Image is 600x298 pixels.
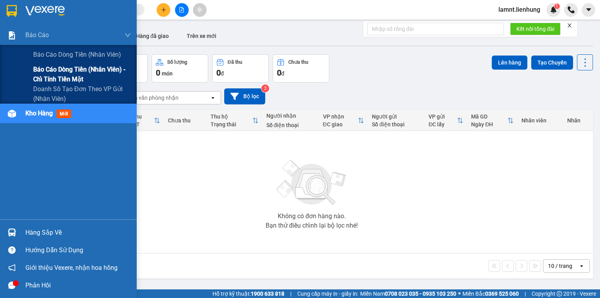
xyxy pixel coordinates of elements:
[372,113,421,120] div: Người gửi
[531,56,573,70] button: Tạo Chuyến
[251,291,284,297] strong: 1900 633 818
[25,30,49,40] span: Báo cáo
[297,289,358,298] span: Cung cấp máy in - giấy in:
[281,70,284,77] span: đ
[261,84,269,92] sup: 2
[462,289,519,298] span: Miền Bắc
[157,3,170,17] button: plus
[290,289,291,298] span: |
[273,54,329,83] button: Chưa thu0đ
[521,117,559,124] div: Nhân viên
[492,56,527,70] button: Lên hàng
[228,59,242,65] div: Đã thu
[8,228,16,237] img: warehouse-icon
[425,110,467,131] th: Toggle SortBy
[156,68,160,77] span: 0
[266,122,315,128] div: Số điện thoại
[288,59,308,65] div: Chưa thu
[554,4,560,9] sup: 1
[567,117,589,124] div: Nhãn
[125,94,179,102] div: Chọn văn phòng nhận
[458,292,461,295] span: ⚪️
[211,121,252,127] div: Trạng thái
[152,54,208,83] button: Số lượng0món
[33,84,131,104] span: Doanh số tạo đơn theo VP gửi (nhân viên)
[175,3,189,17] button: file-add
[207,110,262,131] th: Toggle SortBy
[8,31,16,39] img: solution-icon
[568,6,575,13] img: phone-icon
[582,3,595,17] button: caret-down
[7,5,17,17] img: logo-vxr
[179,7,184,13] span: file-add
[193,3,207,17] button: aim
[372,121,421,127] div: Số điện thoại
[161,7,166,13] span: plus
[8,110,16,118] img: warehouse-icon
[266,113,315,119] div: Người nhận
[168,117,203,124] div: Chưa thu
[25,244,131,256] div: Hướng dẫn sử dụng
[125,121,154,127] div: HTTT
[224,88,265,104] button: Bộ lọc
[471,121,507,127] div: Ngày ĐH
[567,23,572,28] span: close
[25,110,53,117] span: Kho hàng
[187,33,216,39] span: Trên xe mới
[266,223,358,229] div: Bạn thử điều chỉnh lại bộ lọc nhé!
[125,113,154,120] div: Đã thu
[516,25,554,33] span: Kết nối tổng đài
[557,291,562,296] span: copyright
[579,263,585,269] svg: open
[211,113,252,120] div: Thu hộ
[510,23,561,35] button: Kết nối tổng đài
[278,213,346,219] div: Không có đơn hàng nào.
[8,282,16,289] span: message
[273,155,351,210] img: svg+xml;base64,PHN2ZyBjbGFzcz0ibGlzdC1wbHVnX19zdmciIHhtbG5zPSJodHRwOi8vd3d3LnczLm9yZy8yMDAwL3N2Zy...
[221,70,224,77] span: đ
[25,263,118,273] span: Giới thiệu Vexere, nhận hoa hồng
[323,113,358,120] div: VP nhận
[25,280,131,291] div: Phản hồi
[121,110,164,131] th: Toggle SortBy
[216,68,221,77] span: 0
[385,291,456,297] strong: 0708 023 035 - 0935 103 250
[429,121,457,127] div: ĐC lấy
[125,32,131,38] span: down
[319,110,368,131] th: Toggle SortBy
[33,65,131,84] span: Báo cáo dòng tiền (nhân viên) - chỉ tính tiền mặt
[525,289,526,298] span: |
[467,110,518,131] th: Toggle SortBy
[212,54,269,83] button: Đã thu0đ
[550,6,557,13] img: icon-new-feature
[25,227,131,239] div: Hàng sắp về
[8,264,16,271] span: notification
[323,121,358,127] div: ĐC giao
[360,289,456,298] span: Miền Nam
[8,246,16,254] span: question-circle
[548,262,572,270] div: 10 / trang
[492,5,546,14] span: lamnt.lienhung
[167,59,187,65] div: Số lượng
[585,6,592,13] span: caret-down
[57,110,71,118] span: mới
[212,289,284,298] span: Hỗ trợ kỹ thuật:
[130,27,175,45] button: Hàng đã giao
[162,70,173,77] span: món
[485,291,519,297] strong: 0369 525 060
[555,4,558,9] span: 1
[33,50,121,59] span: Báo cáo dòng tiền (nhân viên)
[197,7,202,13] span: aim
[367,23,504,35] input: Nhập số tổng đài
[210,95,216,101] svg: open
[429,113,457,120] div: VP gửi
[471,113,507,120] div: Mã GD
[277,68,281,77] span: 0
